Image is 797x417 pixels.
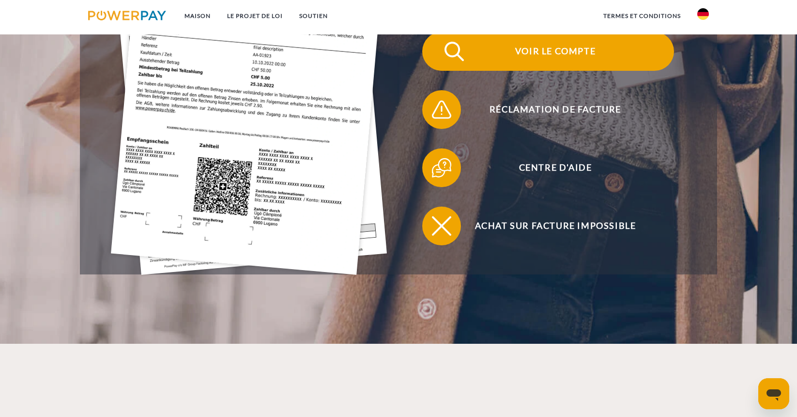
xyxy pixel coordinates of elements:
font: Achat sur facture impossible [475,220,636,231]
a: Maison [176,7,219,25]
img: qb_warning.svg [429,97,454,122]
img: de [697,8,709,20]
font: SOUTIEN [299,12,328,19]
font: LE PROJET DE LOI [227,12,283,19]
font: Maison [184,12,211,19]
a: LE PROJET DE LOI [219,7,291,25]
button: Voir le compte [422,32,674,71]
iframe: Bouton pour ouvrir la fenêtre de messagerie [758,378,789,409]
button: Centre d'aide [422,148,674,187]
img: qb_close.svg [429,214,454,238]
font: termes et conditions [603,12,681,19]
a: SOUTIEN [291,7,336,25]
button: Réclamation de facture [422,90,674,129]
font: Réclamation de facture [490,104,621,114]
img: qb_search.svg [442,39,466,64]
button: Achat sur facture impossible [422,207,674,245]
img: qb_help.svg [429,156,454,180]
img: logo-powerpay.svg [88,11,166,20]
font: Centre d'aide [519,162,592,173]
font: Voir le compte [515,46,596,56]
a: termes et conditions [595,7,689,25]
